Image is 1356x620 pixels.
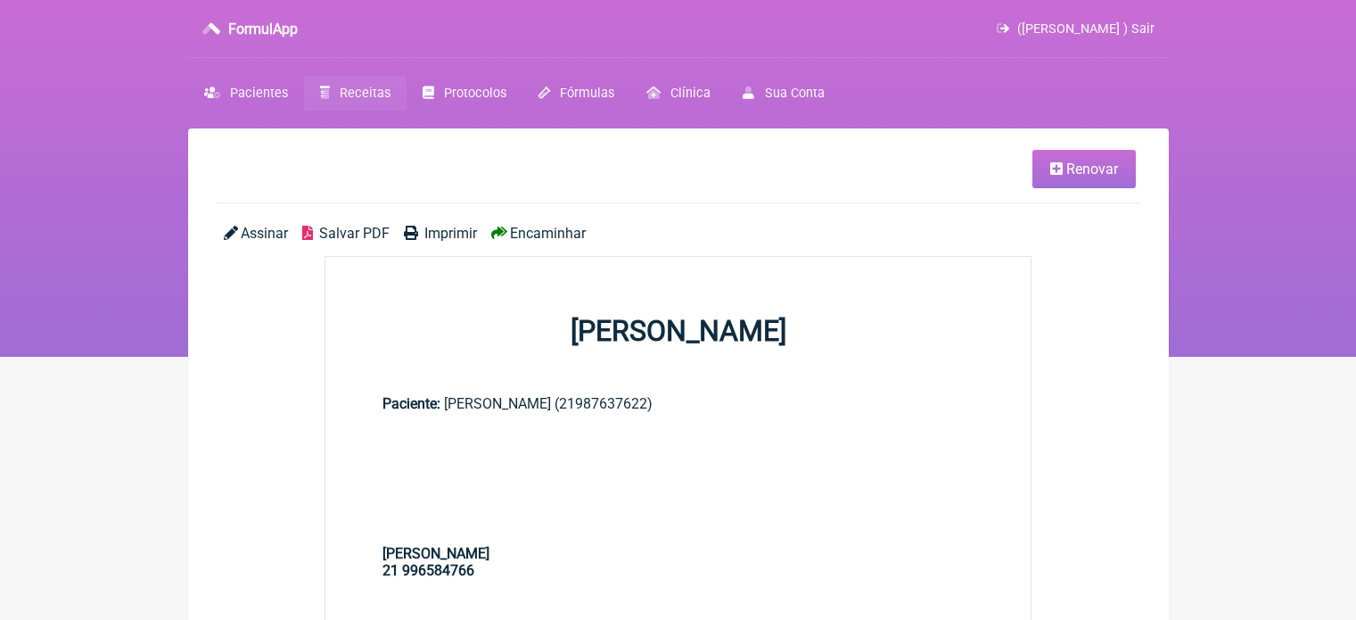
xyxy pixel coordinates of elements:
span: Receitas [340,86,390,101]
span: Assinar [241,225,288,242]
a: Salvar PDF [302,225,390,242]
span: Encaminhar [510,225,586,242]
a: Imprimir [404,225,477,242]
span: Renovar [1066,161,1118,178]
span: Clínica [670,86,711,101]
a: Renovar [1032,150,1136,188]
a: Fórmulas [522,76,630,111]
a: Assinar [224,225,288,242]
h3: FormulApp [228,21,298,37]
a: Protocolos [407,76,522,111]
a: ([PERSON_NAME] ) Sair [997,21,1154,37]
a: Sua Conta [727,76,840,111]
h1: [PERSON_NAME] [325,314,1031,348]
span: ([PERSON_NAME] ) Sair [1017,21,1155,37]
span: Imprimir [424,225,477,242]
span: Paciente: [382,395,440,412]
div: [PERSON_NAME] (21987637622) [382,395,974,412]
strong: [PERSON_NAME] 21 996584766 [382,545,489,579]
a: Clínica [630,76,727,111]
a: Receitas [304,76,407,111]
span: Pacientes [230,86,288,101]
span: Protocolos [444,86,506,101]
span: Fórmulas [560,86,614,101]
a: Pacientes [188,76,304,111]
a: Encaminhar [491,225,586,242]
span: Sua Conta [765,86,825,101]
span: Salvar PDF [319,225,390,242]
